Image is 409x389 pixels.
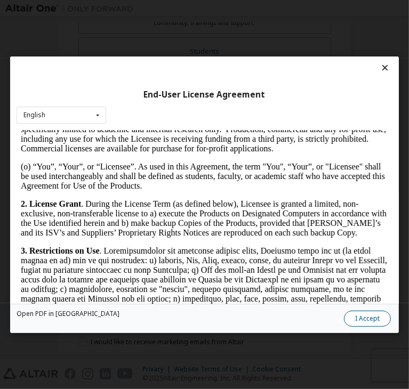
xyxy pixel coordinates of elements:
button: I Accept [344,311,391,327]
p: . During the License Term (as defined below), Licensee is granted a limited, non-exclusive, non-t... [4,69,372,108]
p: . Loremipsumdolor sit ametconse adipisc elits, Doeiusmo tempo inc ut (la etdol magnaa en ad) min ... [4,116,372,260]
p: (o) “You”, “Your”, or “Licensee”. As used in this Agreement, the term "You", “Your”, or "Licensee... [4,32,372,61]
div: English [23,112,45,118]
strong: License Grant [13,69,65,78]
strong: 3. Restrictions on Use [4,116,83,125]
strong: 2. [4,69,11,78]
div: End-User License Agreement [17,89,392,100]
a: Open PDF in [GEOGRAPHIC_DATA] [17,311,119,317]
